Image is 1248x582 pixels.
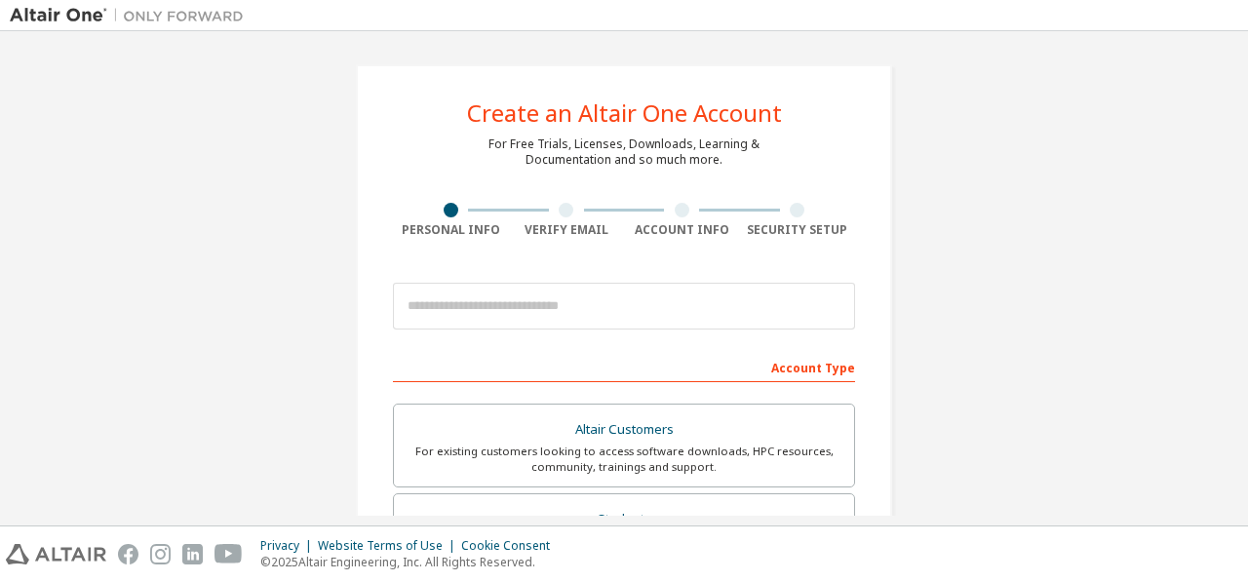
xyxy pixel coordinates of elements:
div: Create an Altair One Account [467,101,782,125]
div: Privacy [260,538,318,554]
img: Altair One [10,6,253,25]
div: Account Info [624,222,740,238]
div: Security Setup [740,222,856,238]
div: Students [406,506,842,533]
div: For Free Trials, Licenses, Downloads, Learning & Documentation and so much more. [488,136,760,168]
div: Website Terms of Use [318,538,461,554]
img: youtube.svg [214,544,243,564]
div: Verify Email [509,222,625,238]
img: altair_logo.svg [6,544,106,564]
div: Cookie Consent [461,538,562,554]
img: linkedin.svg [182,544,203,564]
img: instagram.svg [150,544,171,564]
p: © 2025 Altair Engineering, Inc. All Rights Reserved. [260,554,562,570]
div: Altair Customers [406,416,842,444]
img: facebook.svg [118,544,138,564]
div: Account Type [393,351,855,382]
div: For existing customers looking to access software downloads, HPC resources, community, trainings ... [406,444,842,475]
div: Personal Info [393,222,509,238]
